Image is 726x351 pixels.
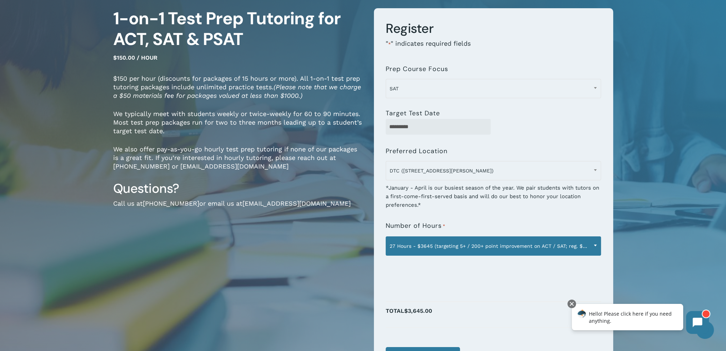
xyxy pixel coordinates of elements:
[386,110,440,117] label: Target Test Date
[386,20,601,37] h3: Register
[386,79,601,98] span: SAT
[386,306,601,324] p: Total
[386,260,494,288] iframe: reCAPTCHA
[386,236,601,256] span: 27 Hours - $3645 (targeting 5+ / 200+ point improvement on ACT / SAT; reg. $4050)
[386,179,601,209] div: *January - April is our busiest season of the year. We pair students with tutors on a first-come-...
[386,161,601,180] span: DTC (7950 E. Prentice Ave.)
[242,200,351,207] a: [EMAIL_ADDRESS][DOMAIN_NAME]
[113,180,363,197] h3: Questions?
[564,298,716,341] iframe: Chatbot
[113,8,363,50] h1: 1-on-1 Test Prep Tutoring for ACT, SAT & PSAT
[386,239,601,254] span: 27 Hours - $3645 (targeting 5+ / 200+ point improvement on ACT / SAT; reg. $4050)
[386,65,448,72] label: Prep Course Focus
[113,54,157,61] span: $150.00 / hour
[386,222,445,230] label: Number of Hours
[143,200,199,207] a: [PHONE_NUMBER]
[386,81,601,96] span: SAT
[113,74,363,110] p: $150 per hour (discounts for packages of 15 hours or more). All 1-on-1 test prep tutoring package...
[386,39,601,58] p: " " indicates required fields
[386,147,447,155] label: Preferred Location
[113,110,363,145] p: We typically meet with students weekly or twice-weekly for 60 to 90 minutes. Most test prep packa...
[386,163,601,178] span: DTC (7950 E. Prentice Ave.)
[113,145,363,180] p: We also offer pay-as-you-go hourly test prep tutoring if none of our packages is a great fit. If ...
[113,199,363,217] p: Call us at or email us at
[404,307,432,314] span: $3,645.00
